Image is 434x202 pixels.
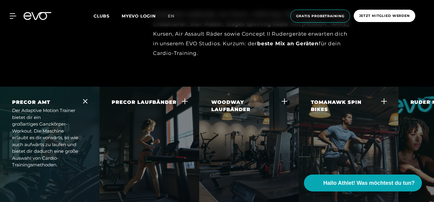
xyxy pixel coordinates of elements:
[211,99,279,113] div: WOODWAY LAUFBÄNDER
[257,40,319,46] strong: beste Mix an Geräten
[323,179,415,187] span: Hallo Athlet! Was möchtest du tun?
[311,99,379,113] div: TOMAHAWK SPIN BIKES
[94,13,122,19] a: Clubs
[296,14,344,19] span: Gratis Probetraining
[153,9,353,58] div: Modernste Laufbänder von Precor, LifeFitness, Matrix sowie Woodway, Crosstrainer, Stair Master, S...
[352,10,417,23] a: Jetzt Mitglied werden
[304,175,422,191] button: Hallo Athlet! Was möchtest du tun?
[12,107,80,168] div: Der Adaptive Motion Trainer bietet dir ein großartiges Ganzkörper-Workout. Die Maschine erlaubt e...
[289,10,352,23] a: Gratis Probetraining
[122,13,156,19] a: MYEVO LOGIN
[12,99,50,106] div: PRECOR AMT
[94,13,110,19] span: Clubs
[168,13,182,20] a: en
[359,13,410,18] span: Jetzt Mitglied werden
[112,99,177,106] div: PRECOR LAUFBÄNDER
[168,13,174,19] span: en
